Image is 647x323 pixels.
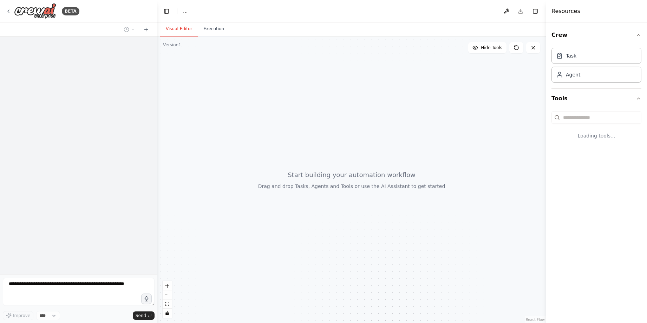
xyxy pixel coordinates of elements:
div: Loading tools... [551,127,641,145]
div: Version 1 [163,42,181,48]
button: Hide Tools [468,42,507,53]
button: Crew [551,25,641,45]
div: Agent [566,71,580,78]
div: Tools [551,108,641,150]
div: Task [566,52,576,59]
h4: Resources [551,7,580,15]
button: fit view [163,300,172,309]
button: Hide left sidebar [162,6,171,16]
span: Improve [13,313,30,318]
button: Switch to previous chat [121,25,138,34]
div: BETA [62,7,79,15]
button: toggle interactivity [163,309,172,318]
button: zoom in [163,281,172,290]
button: Execution [198,22,230,36]
span: ... [183,8,188,15]
button: Improve [3,311,33,320]
button: Tools [551,89,641,108]
button: Hide right sidebar [530,6,540,16]
div: Crew [551,45,641,88]
span: Send [136,313,146,318]
button: Send [133,311,155,320]
button: Click to speak your automation idea [141,294,152,304]
a: React Flow attribution [526,318,545,322]
button: zoom out [163,290,172,300]
nav: breadcrumb [183,8,188,15]
img: Logo [14,3,56,19]
button: Start a new chat [140,25,152,34]
div: React Flow controls [163,281,172,318]
button: Visual Editor [160,22,198,36]
span: Hide Tools [481,45,502,51]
